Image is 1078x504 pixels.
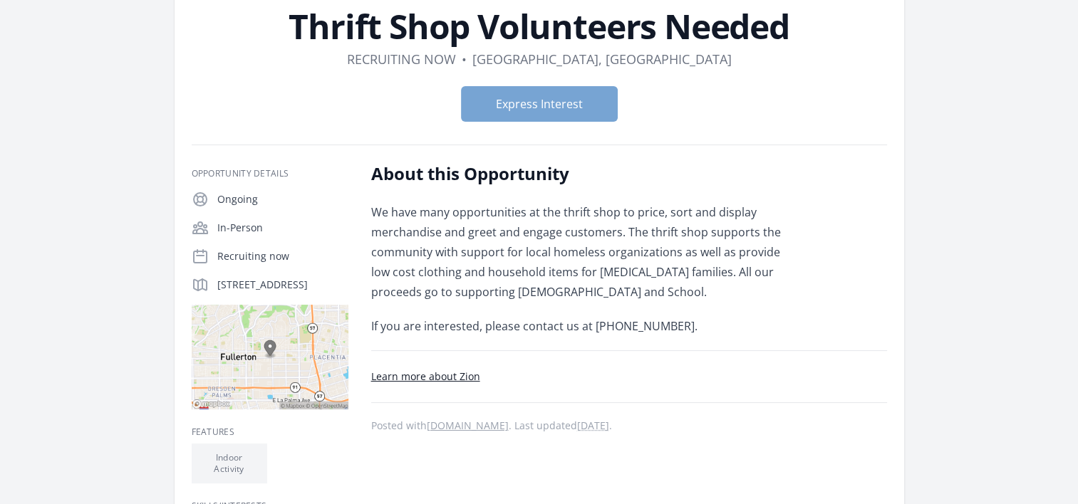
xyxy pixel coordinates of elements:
h2: About this Opportunity [371,162,788,185]
a: [DOMAIN_NAME] [427,419,509,432]
dd: Recruiting now [347,49,456,69]
img: Map [192,305,348,409]
h1: Thrift Shop Volunteers Needed [192,9,887,43]
h3: Features [192,426,348,438]
p: Recruiting now [217,249,348,263]
h3: Opportunity Details [192,168,348,179]
dd: [GEOGRAPHIC_DATA], [GEOGRAPHIC_DATA] [472,49,732,69]
p: Ongoing [217,192,348,206]
li: Indoor Activity [192,443,267,483]
abbr: Thu, May 9, 2024 3:13 PM [577,419,609,432]
button: Express Interest [461,86,618,122]
p: If you are interested, please contact us at [PHONE_NUMBER]. [371,316,788,336]
p: [STREET_ADDRESS] [217,278,348,292]
a: Learn more about Zion [371,369,480,383]
p: In-Person [217,221,348,235]
p: Posted with . Last updated . [371,420,887,431]
p: We have many opportunities at the thrift shop to price, sort and display merchandise and greet an... [371,202,788,302]
div: • [462,49,467,69]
